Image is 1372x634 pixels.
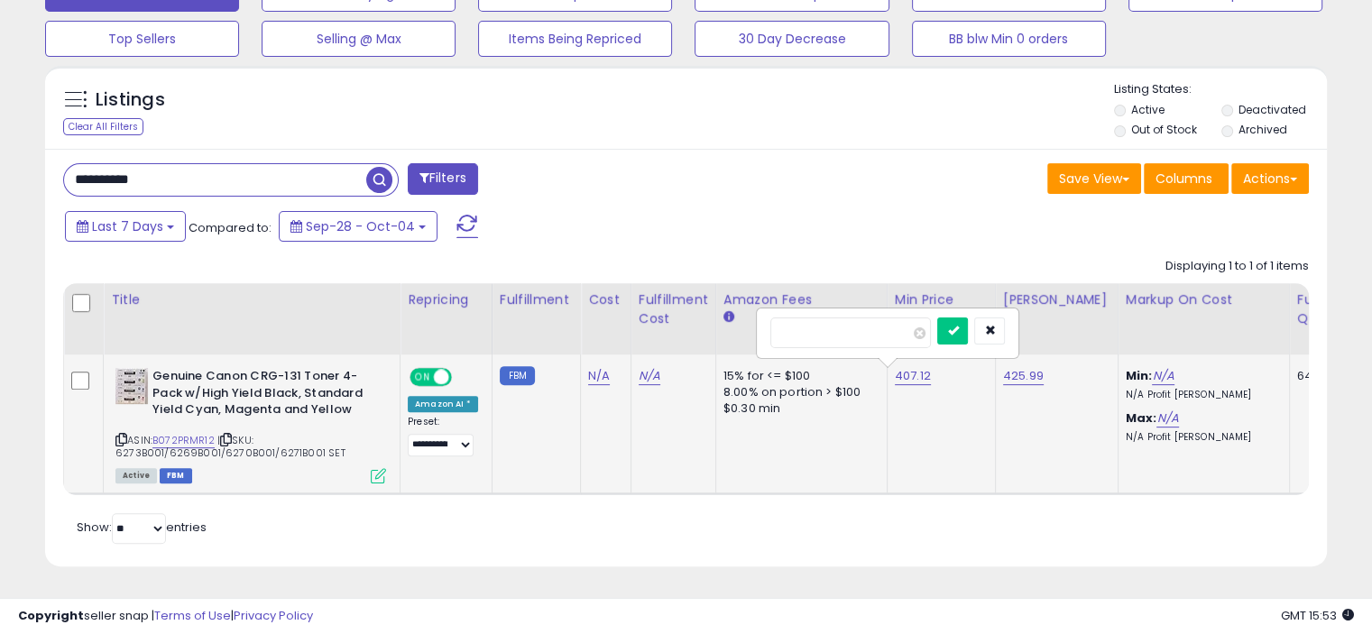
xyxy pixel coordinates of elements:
a: N/A [639,367,660,385]
button: BB blw Min 0 orders [912,21,1106,57]
div: Markup on Cost [1126,290,1282,309]
p: N/A Profit [PERSON_NAME] [1126,431,1275,444]
label: Out of Stock [1131,122,1197,137]
div: Repricing [408,290,484,309]
div: Fulfillment [500,290,573,309]
strong: Copyright [18,607,84,624]
b: Max: [1126,409,1157,427]
div: Displaying 1 to 1 of 1 items [1165,258,1309,275]
span: Sep-28 - Oct-04 [306,217,415,235]
a: Terms of Use [154,607,231,624]
span: Columns [1156,170,1212,188]
span: Last 7 Days [92,217,163,235]
b: Genuine Canon CRG-131 Toner 4-Pack w/High Yield Black, Standard Yield Cyan, Magenta and Yellow [152,368,372,423]
div: Cost [588,290,623,309]
th: The percentage added to the cost of goods (COGS) that forms the calculator for Min & Max prices. [1118,283,1289,354]
span: Compared to: [189,219,272,236]
span: Show: entries [77,519,207,536]
div: Amazon AI * [408,396,478,412]
div: Title [111,290,392,309]
span: 2025-10-12 15:53 GMT [1281,607,1354,624]
div: Amazon Fees [723,290,879,309]
button: Sep-28 - Oct-04 [279,211,437,242]
a: B072PRMR12 [152,433,215,448]
a: N/A [1152,367,1174,385]
b: Min: [1126,367,1153,384]
span: ON [411,370,434,385]
button: Save View [1047,163,1141,194]
p: N/A Profit [PERSON_NAME] [1126,389,1275,401]
span: All listings currently available for purchase on Amazon [115,468,157,483]
button: Top Sellers [45,21,239,57]
label: Deactivated [1238,102,1305,117]
span: | SKU: 6273B001/6269B001/6270B001/6271B001 SET [115,433,345,460]
button: Filters [408,163,478,195]
div: Clear All Filters [63,118,143,135]
div: Fulfillable Quantity [1297,290,1359,328]
div: Min Price [895,290,988,309]
img: 519FsRKGSjL._SL40_.jpg [115,368,148,404]
button: Selling @ Max [262,21,456,57]
button: Last 7 Days [65,211,186,242]
p: Listing States: [1114,81,1327,98]
div: 8.00% on portion > $100 [723,384,873,400]
div: [PERSON_NAME] [1003,290,1110,309]
a: Privacy Policy [234,607,313,624]
div: Preset: [408,416,478,456]
small: Amazon Fees. [723,309,734,326]
div: ASIN: [115,368,386,482]
label: Active [1131,102,1165,117]
button: Items Being Repriced [478,21,672,57]
div: $0.30 min [723,400,873,417]
span: OFF [449,370,478,385]
div: Fulfillment Cost [639,290,708,328]
a: 425.99 [1003,367,1044,385]
div: seller snap | | [18,608,313,625]
label: Archived [1238,122,1286,137]
button: 30 Day Decrease [695,21,889,57]
span: FBM [160,468,192,483]
a: N/A [1156,409,1178,427]
div: 64 [1297,368,1353,384]
div: 15% for <= $100 [723,368,873,384]
button: Columns [1144,163,1229,194]
h5: Listings [96,87,165,113]
button: Actions [1231,163,1309,194]
a: N/A [588,367,610,385]
small: FBM [500,366,535,385]
a: 407.12 [895,367,931,385]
